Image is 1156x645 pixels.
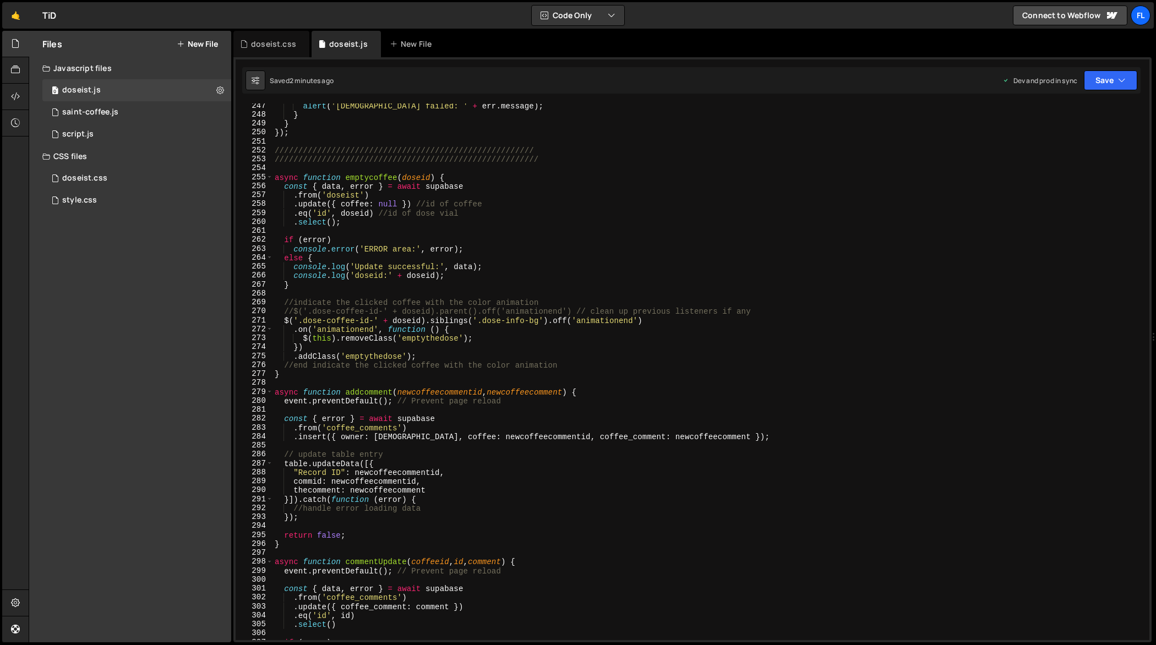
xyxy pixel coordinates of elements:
div: script.js [62,129,94,139]
div: 249 [236,119,273,128]
div: 251 [236,137,273,146]
div: 297 [236,548,273,557]
div: 256 [236,182,273,190]
div: 266 [236,271,273,280]
div: 4604/42100.css [42,167,231,189]
div: 295 [236,531,273,539]
div: 279 [236,387,273,396]
div: 289 [236,477,273,485]
div: 286 [236,450,273,458]
div: doseist.css [62,173,107,183]
div: 283 [236,423,273,432]
div: doseist.js [329,39,368,50]
div: CSS files [29,145,231,167]
div: 281 [236,405,273,414]
div: doseist.js [62,85,101,95]
div: Dev and prod in sync [1002,76,1077,85]
button: New File [177,40,218,48]
div: 294 [236,521,273,530]
h2: Files [42,38,62,50]
div: 257 [236,190,273,199]
div: 4604/37981.js [42,79,231,101]
span: 0 [52,87,58,96]
div: 2 minutes ago [290,76,334,85]
div: doseist.css [251,39,296,50]
div: 298 [236,557,273,566]
div: Javascript files [29,57,231,79]
div: 4604/27020.js [42,101,231,123]
div: 300 [236,575,273,584]
div: 252 [236,146,273,155]
div: 265 [236,262,273,271]
div: 299 [236,566,273,575]
div: 305 [236,620,273,628]
div: 264 [236,253,273,262]
div: 296 [236,539,273,548]
div: 285 [236,441,273,450]
div: 273 [236,334,273,342]
div: 275 [236,352,273,360]
div: 291 [236,495,273,504]
div: 253 [236,155,273,163]
div: style.css [62,195,97,205]
div: 269 [236,298,273,307]
div: 272 [236,325,273,334]
div: 260 [236,217,273,226]
div: saint-coffee.js [62,107,118,117]
a: Fl [1131,6,1150,25]
div: 254 [236,163,273,172]
div: 247 [236,101,273,110]
div: 4604/25434.css [42,189,231,211]
div: New File [390,39,436,50]
div: 268 [236,289,273,298]
button: Save [1084,70,1137,90]
div: 304 [236,611,273,620]
div: 4604/24567.js [42,123,231,145]
div: 303 [236,602,273,611]
div: 259 [236,209,273,217]
div: 255 [236,173,273,182]
div: 288 [236,468,273,477]
div: 306 [236,628,273,637]
div: 282 [236,414,273,423]
div: 263 [236,244,273,253]
div: 276 [236,360,273,369]
div: 271 [236,316,273,325]
div: TiD [42,9,56,22]
div: 287 [236,459,273,468]
div: 250 [236,128,273,136]
div: 302 [236,593,273,602]
div: Saved [270,76,334,85]
div: 274 [236,342,273,351]
div: 284 [236,432,273,441]
div: 293 [236,512,273,521]
div: 280 [236,396,273,405]
div: 267 [236,280,273,289]
div: 290 [236,485,273,494]
div: 301 [236,584,273,593]
div: 278 [236,378,273,387]
a: 🤙 [2,2,29,29]
div: 258 [236,199,273,208]
div: 292 [236,504,273,512]
div: 248 [236,110,273,119]
div: 270 [236,307,273,315]
div: 261 [236,226,273,235]
div: 277 [236,369,273,378]
a: Connect to Webflow [1013,6,1127,25]
button: Code Only [532,6,624,25]
div: 262 [236,235,273,244]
